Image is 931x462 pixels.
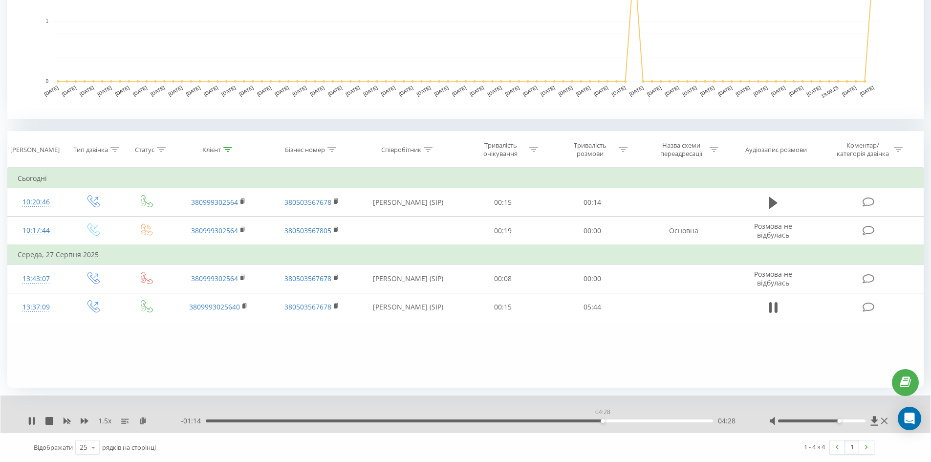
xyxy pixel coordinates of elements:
[203,85,219,97] text: [DATE]
[844,440,859,454] a: 1
[363,85,379,97] text: [DATE]
[10,146,60,154] div: [PERSON_NAME]
[753,85,769,97] text: [DATE]
[699,85,715,97] text: [DATE]
[564,141,616,158] div: Тривалість розмови
[610,85,627,97] text: [DATE]
[398,85,414,97] text: [DATE]
[285,146,325,154] div: Бізнес номер
[18,221,55,240] div: 10:17:44
[415,85,432,97] text: [DATE]
[475,141,527,158] div: Тривалість очікування
[43,85,60,97] text: [DATE]
[168,85,184,97] text: [DATE]
[358,293,458,321] td: [PERSON_NAME] (SIP)
[80,442,87,452] div: 25
[135,146,154,154] div: Статус
[754,221,792,240] span: Розмова не відбулась
[284,226,331,235] a: 380503567805
[189,302,240,311] a: 3809993025640
[185,85,201,97] text: [DATE]
[788,85,804,97] text: [DATE]
[558,85,574,97] text: [DATE]
[45,19,48,24] text: 1
[804,442,825,452] div: 1 - 4 з 4
[898,407,921,430] div: Open Intercom Messenger
[191,198,238,207] a: 380999302564
[345,85,361,97] text: [DATE]
[593,85,609,97] text: [DATE]
[8,245,924,264] td: Середа, 27 Серпня 2025
[8,169,924,188] td: Сьогодні
[96,85,112,97] text: [DATE]
[458,293,548,321] td: 00:15
[433,85,450,97] text: [DATE]
[309,85,325,97] text: [DATE]
[34,443,73,452] span: Відображати
[98,416,111,426] span: 1.5 x
[61,85,77,97] text: [DATE]
[380,85,396,97] text: [DATE]
[548,188,637,217] td: 00:14
[191,274,238,283] a: 380999302564
[718,416,736,426] span: 04:28
[487,85,503,97] text: [DATE]
[601,419,605,423] div: Accessibility label
[628,85,645,97] text: [DATE]
[238,85,255,97] text: [DATE]
[806,85,822,97] text: [DATE]
[79,85,95,97] text: [DATE]
[358,264,458,293] td: [PERSON_NAME] (SIP)
[682,85,698,97] text: [DATE]
[735,85,751,97] text: [DATE]
[637,217,730,245] td: Основна
[655,141,707,158] div: Назва схеми переадресації
[73,146,108,154] div: Тип дзвінка
[575,85,591,97] text: [DATE]
[451,85,467,97] text: [DATE]
[469,85,485,97] text: [DATE]
[18,193,55,212] div: 10:20:46
[132,85,148,97] text: [DATE]
[458,188,548,217] td: 00:15
[358,188,458,217] td: [PERSON_NAME] (SIP)
[202,146,221,154] div: Клієнт
[381,146,421,154] div: Співробітник
[284,274,331,283] a: 380503567678
[191,226,238,235] a: 380999302564
[841,85,857,97] text: [DATE]
[540,85,556,97] text: [DATE]
[646,85,662,97] text: [DATE]
[45,79,48,84] text: 0
[820,85,840,99] text: 19.09.25
[220,85,237,97] text: [DATE]
[256,85,272,97] text: [DATE]
[102,443,156,452] span: рядків на сторінці
[859,85,875,97] text: [DATE]
[284,198,331,207] a: 380503567678
[114,85,130,97] text: [DATE]
[150,85,166,97] text: [DATE]
[181,416,206,426] span: - 01:14
[745,146,807,154] div: Аудіозапис розмови
[837,419,841,423] div: Accessibility label
[593,405,612,419] div: 04:28
[274,85,290,97] text: [DATE]
[504,85,520,97] text: [DATE]
[548,293,637,321] td: 05:44
[458,264,548,293] td: 00:08
[664,85,680,97] text: [DATE]
[458,217,548,245] td: 00:19
[284,302,331,311] a: 380503567678
[834,141,891,158] div: Коментар/категорія дзвінка
[548,217,637,245] td: 00:00
[548,264,637,293] td: 00:00
[18,269,55,288] div: 13:43:07
[18,298,55,317] div: 13:37:09
[327,85,343,97] text: [DATE]
[754,269,792,287] span: Розмова не відбулась
[717,85,733,97] text: [DATE]
[291,85,307,97] text: [DATE]
[522,85,538,97] text: [DATE]
[770,85,786,97] text: [DATE]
